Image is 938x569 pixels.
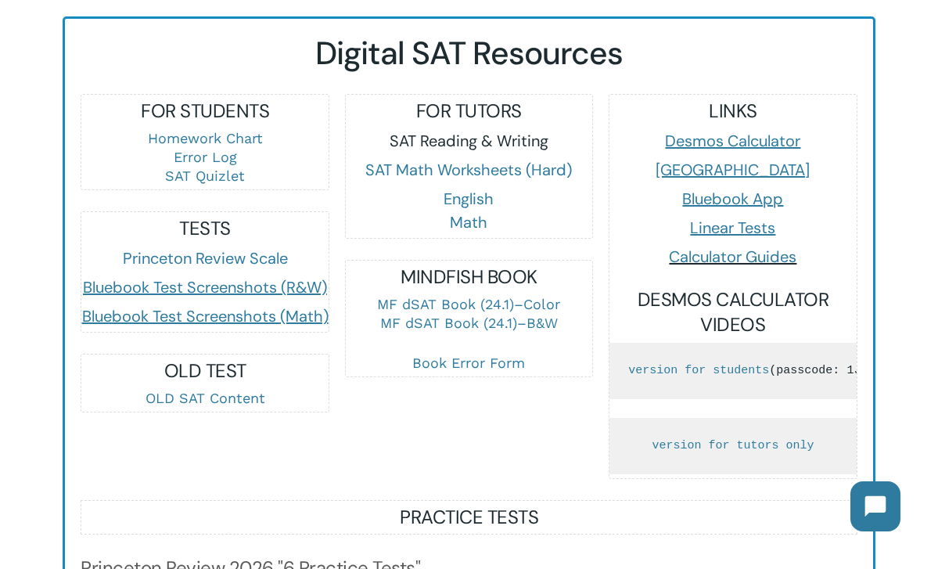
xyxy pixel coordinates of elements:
h5: FOR STUDENTS [81,99,328,124]
h5: FOR TUTORS [346,99,592,124]
a: MF dSAT Book (24.1)–B&W [380,315,558,331]
a: Bluebook Test Screenshots (R&W) [83,277,327,297]
h2: Digital SAT Resources [81,34,857,73]
a: Error Log [174,149,237,165]
a: Math [450,212,487,232]
a: version for tutors only [652,439,814,452]
iframe: Chatbot [835,466,916,547]
a: Bluebook Test Screenshots (Math) [82,306,329,326]
a: Calculator Guides [669,247,796,267]
a: SAT Math Worksheets (Hard) [365,160,572,180]
a: OLD SAT Content [146,390,265,406]
a: Bluebook App [682,189,783,209]
a: version for students [628,364,769,377]
h5: MINDFISH BOOK [346,265,592,290]
a: SAT Quizlet [165,167,245,184]
a: [GEOGRAPHIC_DATA] [656,160,810,180]
h5: OLD TEST [81,358,328,384]
a: Princeton Review Scale [123,248,288,268]
h5: PRACTICE TESTS [81,505,856,530]
a: English [444,189,494,209]
h5: TESTS [81,216,328,241]
a: MF dSAT Book (24.1)–Color [377,296,560,312]
pre: (passcode: 1JjKqk4* ) [609,343,856,399]
h5: LINKS [609,99,856,124]
a: Book Error Form [412,355,525,371]
a: Homework Chart [148,130,263,146]
h5: DESMOS CALCULATOR VIDEOS [609,287,856,337]
a: SAT Reading & Writing [390,131,548,151]
a: Desmos Calculator [665,131,800,151]
a: Linear Tests [690,218,775,238]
